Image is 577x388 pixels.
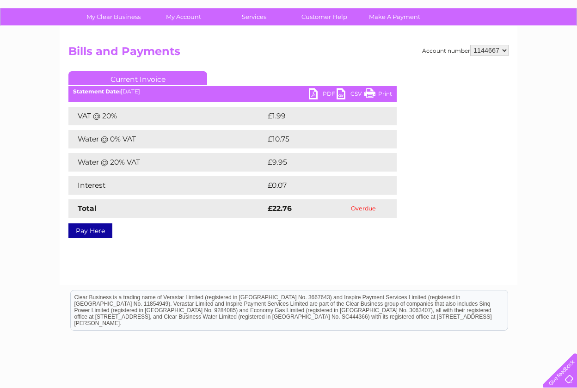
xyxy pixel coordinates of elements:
a: Pay Here [68,223,112,238]
a: Log out [546,39,568,46]
b: Statement Date: [73,88,121,95]
strong: £22.76 [268,204,292,213]
td: Overdue [330,199,397,218]
td: £9.95 [265,153,375,172]
a: Contact [516,39,538,46]
td: £0.07 [265,176,375,195]
a: Services [216,8,292,25]
img: logo.png [20,24,68,52]
div: Clear Business is a trading name of Verastar Limited (registered in [GEOGRAPHIC_DATA] No. 3667643... [71,5,508,45]
a: My Clear Business [75,8,152,25]
h2: Bills and Payments [68,45,509,62]
a: Make A Payment [356,8,433,25]
div: Account number [422,45,509,56]
a: PDF [309,88,337,102]
a: Energy [437,39,458,46]
a: CSV [337,88,364,102]
td: Water @ 0% VAT [68,130,265,148]
strong: Total [78,204,97,213]
td: Water @ 20% VAT [68,153,265,172]
td: VAT @ 20% [68,107,265,125]
td: £10.75 [265,130,377,148]
a: Print [364,88,392,102]
a: My Account [146,8,222,25]
a: Blog [497,39,510,46]
td: Interest [68,176,265,195]
a: Customer Help [286,8,362,25]
a: 0333 014 3131 [403,5,467,16]
div: [DATE] [68,88,397,95]
td: £1.99 [265,107,374,125]
a: Telecoms [463,39,491,46]
a: Current Invoice [68,71,207,85]
a: Water [414,39,432,46]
